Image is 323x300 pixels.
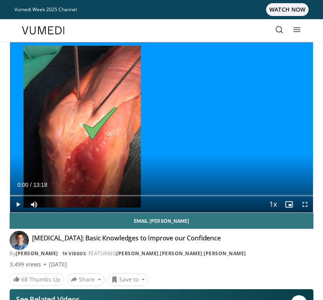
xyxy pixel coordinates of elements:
a: Vumedi Week 2025 ChannelWATCH NOW [14,3,309,16]
span: 0:00 [17,182,28,188]
span: 68 [21,276,28,283]
div: By FEATURING , , [10,250,313,257]
img: Avatar [10,231,29,250]
a: [PERSON_NAME] [204,250,246,257]
a: 14 Videos [59,250,89,257]
div: Progress Bar [10,195,313,196]
button: Enable picture-in-picture mode [281,196,297,212]
button: Playback Rate [265,196,281,212]
button: Save to [108,273,149,286]
a: Email [PERSON_NAME] [10,213,313,229]
button: Fullscreen [297,196,313,212]
h4: [MEDICAL_DATA]: Basic Knowledges to Improve our Confidence [32,234,221,247]
video-js: Video Player [10,42,313,212]
span: / [30,182,32,188]
a: 68 Thumbs Up [10,273,64,286]
button: Share [67,273,105,286]
span: 13:18 [33,182,47,188]
span: 3,499 views [10,260,41,268]
div: [DATE] [49,260,67,268]
img: VuMedi Logo [22,26,65,34]
button: Mute [26,196,42,212]
a: [PERSON_NAME] [160,250,202,257]
span: WATCH NOW [266,3,309,16]
a: [PERSON_NAME] [116,250,159,257]
button: Play [10,196,26,212]
a: [PERSON_NAME] [16,250,58,257]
